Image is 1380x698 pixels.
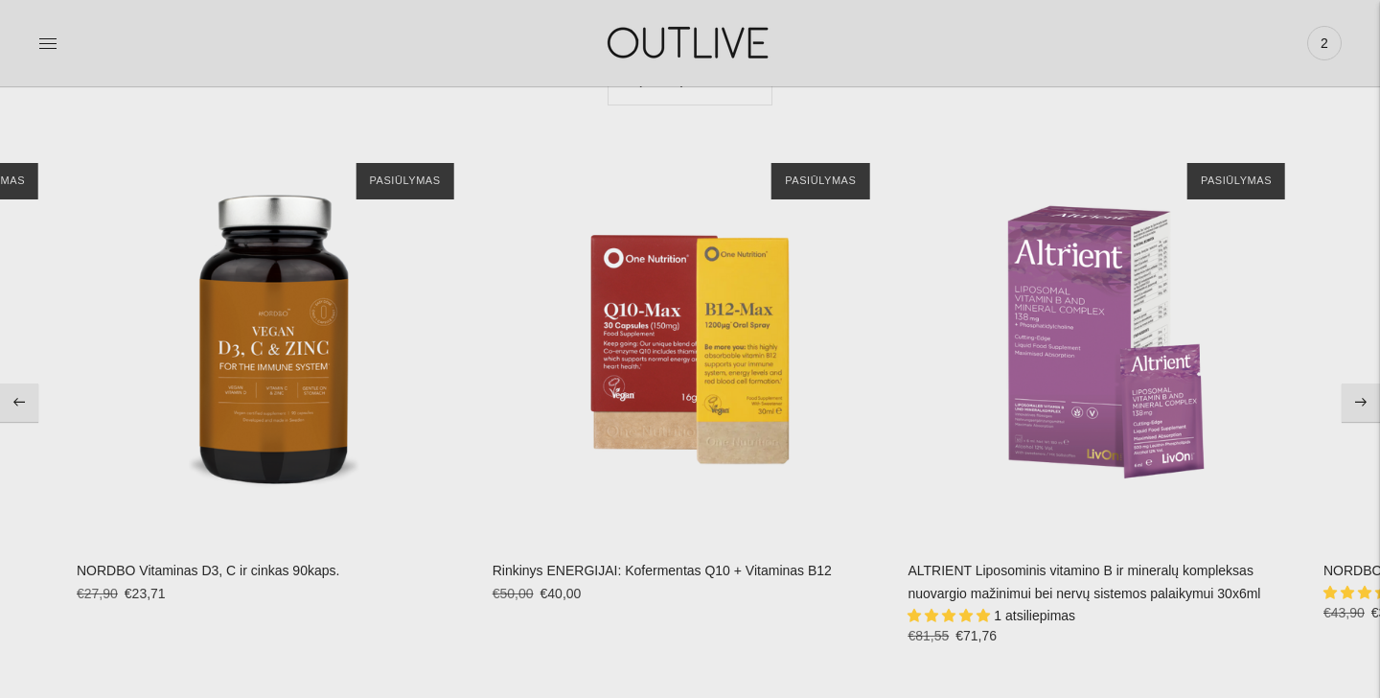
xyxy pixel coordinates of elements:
s: €27,90 [77,586,118,601]
s: €50,00 [493,586,534,601]
a: Rinkinys ENERGIJAI: Kofermentas Q10 + Vitaminas B12 [493,563,832,578]
a: 2 [1307,22,1342,64]
a: Rinkinys ENERGIJAI: Kofermentas Q10 + Vitaminas B12 [493,144,889,541]
s: €43,90 [1323,605,1365,620]
span: €71,76 [955,628,997,643]
a: ALTRIENT Liposominis vitamino B ir mineralų kompleksas nuovargio mažinimui bei nervų sistemos pal... [908,144,1304,541]
span: 1 atsiliepimas [994,608,1075,623]
span: €40,00 [540,586,582,601]
s: €81,55 [908,628,949,643]
a: NORDBO Vitaminas D3, C ir cinkas 90kaps. [77,144,473,541]
span: 2 [1311,30,1338,57]
a: NORDBO Vitaminas D3, C ir cinkas 90kaps. [77,563,339,578]
span: 5.00 stars [908,608,994,623]
a: ALTRIENT Liposominis vitamino B ir mineralų kompleksas nuovargio mažinimui bei nervų sistemos pal... [908,563,1260,601]
img: OUTLIVE [570,10,810,76]
button: Move to next carousel slide [1342,384,1380,422]
span: €23,71 [125,586,166,601]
